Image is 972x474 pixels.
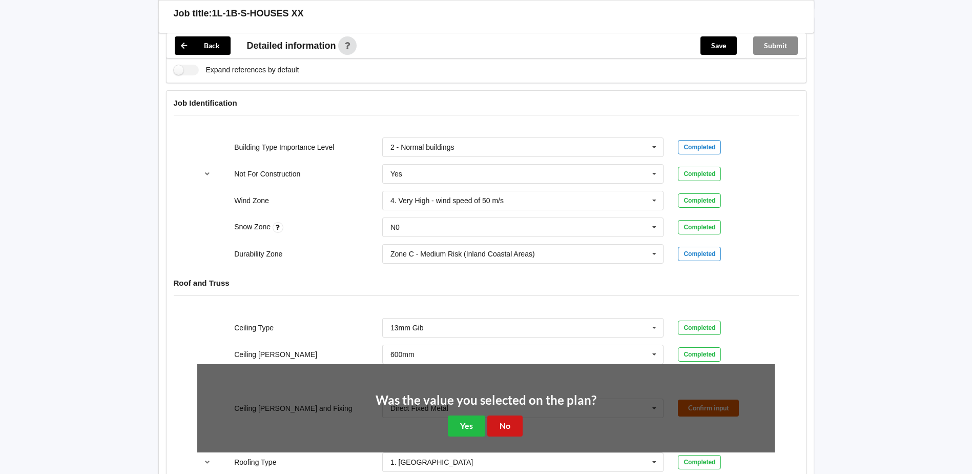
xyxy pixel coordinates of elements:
button: No [487,416,523,437]
label: Ceiling [PERSON_NAME] [234,350,317,359]
div: 1. [GEOGRAPHIC_DATA] [390,459,473,466]
button: Save [700,36,737,55]
div: 600mm [390,351,415,358]
label: Not For Construction [234,170,300,178]
span: Detailed information [247,41,336,50]
h3: 1L-1B-S-HOUSES XX [212,8,304,19]
button: reference-toggle [197,165,217,183]
div: N0 [390,224,400,231]
div: 4. Very High - wind speed of 50 m/s [390,197,504,204]
label: Ceiling Type [234,324,274,332]
h4: Roof and Truss [174,278,799,288]
label: Snow Zone [234,223,273,231]
div: Completed [678,247,721,261]
div: Zone C - Medium Risk (Inland Coastal Areas) [390,250,535,258]
div: Completed [678,455,721,469]
div: Completed [678,193,721,208]
div: Completed [678,220,721,234]
h2: Was the value you selected on the plan? [376,392,596,408]
label: Durability Zone [234,250,282,258]
label: Expand references by default [174,65,299,75]
h3: Job title: [174,8,212,19]
div: 13mm Gib [390,324,424,331]
button: Back [175,36,231,55]
h4: Job Identification [174,98,799,108]
div: Completed [678,347,721,362]
label: Wind Zone [234,196,269,205]
div: Completed [678,167,721,181]
button: reference-toggle [197,453,217,471]
div: 2 - Normal buildings [390,144,454,151]
button: Yes [448,416,485,437]
label: Roofing Type [234,458,276,466]
div: Yes [390,170,402,177]
div: Completed [678,321,721,335]
div: Completed [678,140,721,154]
label: Building Type Importance Level [234,143,334,151]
